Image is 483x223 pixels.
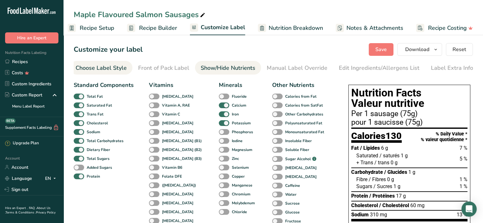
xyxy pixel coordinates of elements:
[87,165,112,170] b: Added Sugars
[397,43,442,56] button: Download
[285,183,300,188] b: Caffeine
[232,138,243,144] b: Iodine
[232,147,252,153] b: Magnesium
[369,176,386,182] span: / Fibres
[232,209,247,215] b: Chloride
[285,120,322,126] b: Polyunsaturated Fat
[453,46,466,53] span: Reset
[460,156,467,162] span: 5 %
[74,9,206,20] div: Maple Flavoured Salmon Sausages
[369,43,393,56] button: Save
[375,46,387,53] span: Save
[351,169,383,175] span: Carbohydrate
[127,21,177,35] a: Recipe Builder
[162,147,202,153] b: [MEDICAL_DATA] (B2)
[460,183,467,189] span: 1 %
[351,202,378,208] span: Cholesterol
[232,165,249,170] b: Selenium
[162,94,193,99] b: [MEDICAL_DATA]
[387,176,394,182] span: 0 g
[460,176,467,182] span: 1 %
[232,94,247,99] b: Fluoride
[232,174,245,179] b: Copper
[87,174,100,179] b: Protein
[5,118,16,123] div: BETA
[36,210,56,215] a: Privacy Policy
[336,21,403,35] a: Notes & Attachments
[162,129,193,135] b: [MEDICAL_DATA]
[356,183,372,189] span: Sugars
[401,153,408,159] span: 1 g
[87,138,124,144] b: Total Carbohydrates
[386,130,402,141] span: 130
[162,200,193,206] b: [MEDICAL_DATA]
[139,24,177,32] span: Recipe Builder
[396,193,406,199] span: 17 g
[351,145,359,151] span: Fat
[232,182,252,188] b: Manganese
[416,21,473,35] a: Recipe Costing
[232,200,255,206] b: Molybdenum
[29,206,37,210] a: FAQ .
[5,140,39,147] div: Upgrade Plan
[285,138,312,144] b: Insoluble Fiber
[446,43,473,56] button: Reset
[356,176,367,182] span: Fibre
[351,193,368,199] span: Protein
[356,160,373,166] span: + Trans
[232,111,239,117] b: Iron
[87,156,110,161] b: Total Sugars
[410,202,425,208] span: 60 mg
[379,202,409,208] span: / Cholestérol
[232,102,246,108] b: Calcium
[162,138,202,144] b: [MEDICAL_DATA] (B1)
[219,81,257,89] div: Minerals
[285,209,300,215] b: Glucose
[162,156,202,161] b: [MEDICAL_DATA] (B3)
[379,153,399,159] span: / saturés
[351,212,369,218] span: Sodium
[408,169,415,175] span: 1 g
[461,201,477,217] div: Open Intercom Messenger
[45,174,58,182] div: EN
[431,64,473,72] div: Label Extra Info
[162,165,182,170] b: Vitamin B6
[285,192,297,197] b: Water
[201,23,245,32] span: Customize Label
[384,169,407,175] span: / Glucides
[162,111,180,117] b: Vitamin C
[285,102,323,108] b: Calories from SatFat
[5,32,58,43] button: Hire an Expert
[370,212,387,218] span: 310 mg
[258,21,323,35] a: Nutrition Breakdown
[190,20,245,36] a: Customize Label
[162,182,196,188] b: ([MEDICAL_DATA])
[232,120,251,126] b: Potassium
[76,64,127,72] div: Choose Label Style
[267,64,327,72] div: Manual Label Override
[162,102,190,108] b: Vitamin A, RAE
[269,24,323,32] span: Nutrition Breakdown
[285,147,309,153] b: Soluble Fiber
[87,111,104,117] b: Trans Fat
[351,88,467,109] h1: Nutrition Facts Valeur nutritive
[201,64,255,72] div: Show/Hide Nutrients
[339,64,419,72] div: Edit Ingredients/Allergens List
[460,145,467,151] span: 7 %
[149,81,204,89] div: Vitamins
[5,173,32,184] a: Language
[285,165,317,171] b: [MEDICAL_DATA]
[232,191,251,197] b: Chromium
[393,183,400,189] span: 1 g
[369,193,395,199] span: / Protéines
[285,129,324,135] b: Monounsaturated Fat
[374,160,389,166] span: / trans
[356,153,378,159] span: Saturated
[351,110,467,118] div: Per 1 sausage (75g)
[346,24,403,32] span: Notes & Attachments
[272,81,326,89] div: Other Nutrients
[80,24,114,32] span: Recipe Setup
[87,102,112,108] b: Saturated Fat
[162,191,193,197] b: [MEDICAL_DATA]
[5,92,42,98] div: Custom Report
